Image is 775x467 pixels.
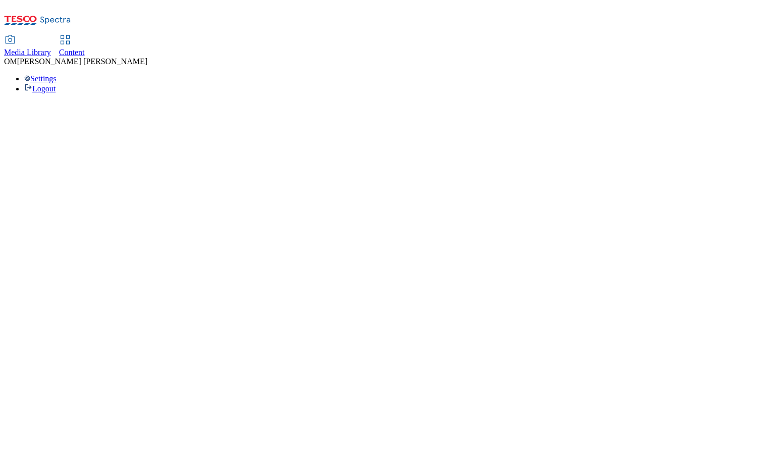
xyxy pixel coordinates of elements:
[59,36,85,57] a: Content
[17,57,147,66] span: [PERSON_NAME] [PERSON_NAME]
[24,74,57,83] a: Settings
[59,48,85,57] span: Content
[24,84,56,93] a: Logout
[4,57,17,66] span: OM
[4,48,51,57] span: Media Library
[4,36,51,57] a: Media Library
